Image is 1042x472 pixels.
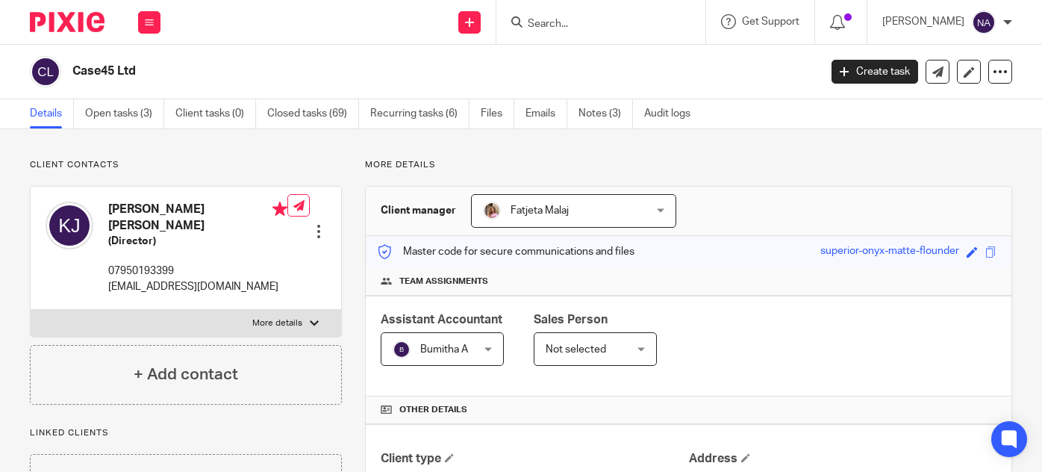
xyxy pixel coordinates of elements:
[108,279,287,294] p: [EMAIL_ADDRESS][DOMAIN_NAME]
[644,99,702,128] a: Audit logs
[399,404,467,416] span: Other details
[381,203,456,218] h3: Client manager
[272,202,287,217] i: Primary
[526,18,661,31] input: Search
[365,159,1012,171] p: More details
[578,99,633,128] a: Notes (3)
[30,427,342,439] p: Linked clients
[377,244,634,259] p: Master code for secure communications and files
[882,14,964,29] p: [PERSON_NAME]
[381,314,502,326] span: Assistant Accountant
[175,99,256,128] a: Client tasks (0)
[399,276,488,288] span: Team assignments
[534,314,608,326] span: Sales Person
[483,202,501,220] img: MicrosoftTeams-image%20(5).png
[252,317,302,329] p: More details
[108,234,287,249] h5: (Director)
[267,99,359,128] a: Closed tasks (69)
[820,243,959,261] div: superior-onyx-matte-flounder
[381,451,688,467] h4: Client type
[72,63,662,79] h2: Case45 Ltd
[420,344,468,355] span: Bumitha A
[85,99,164,128] a: Open tasks (3)
[108,202,287,234] h4: [PERSON_NAME] [PERSON_NAME]
[134,363,238,386] h4: + Add contact
[30,99,74,128] a: Details
[832,60,918,84] a: Create task
[546,344,606,355] span: Not selected
[481,99,514,128] a: Files
[30,159,342,171] p: Client contacts
[30,12,104,32] img: Pixie
[370,99,469,128] a: Recurring tasks (6)
[46,202,93,249] img: svg%3E
[972,10,996,34] img: svg%3E
[30,56,61,87] img: svg%3E
[742,16,799,27] span: Get Support
[689,451,996,467] h4: Address
[525,99,567,128] a: Emails
[108,264,287,279] p: 07950193399
[393,341,411,358] img: svg%3E
[511,205,569,216] span: Fatjeta Malaj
